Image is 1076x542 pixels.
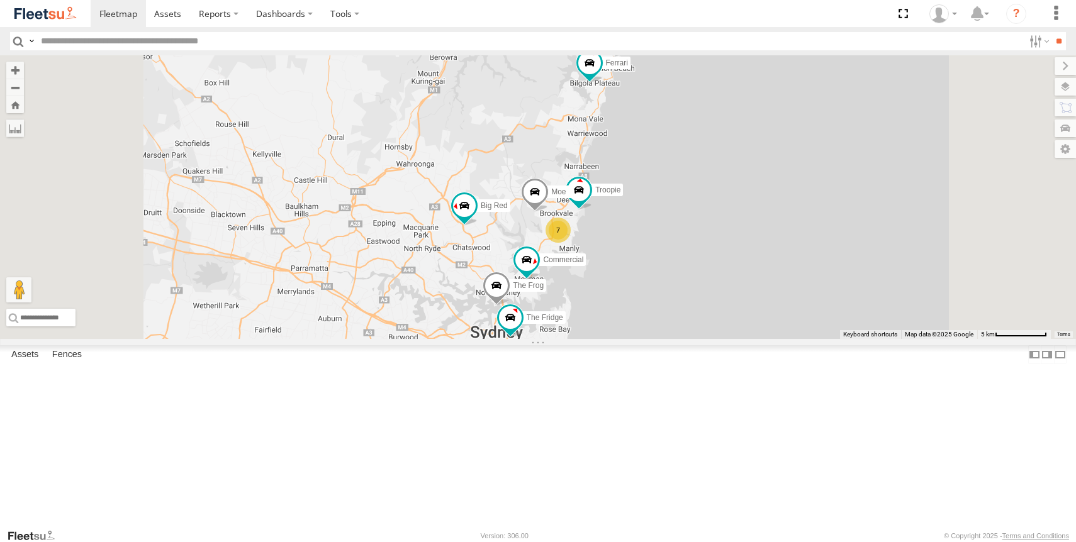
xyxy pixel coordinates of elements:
[1054,345,1067,363] label: Hide Summary Table
[6,277,31,302] button: Drag Pegman onto the map to open Street View
[46,346,88,363] label: Fences
[6,62,24,79] button: Zoom in
[513,281,544,290] span: The Frog
[546,218,571,243] div: 7
[925,4,961,23] div: Katy Horvath
[944,532,1069,539] div: © Copyright 2025 -
[1028,345,1041,363] label: Dock Summary Table to the Left
[481,201,508,209] span: Big Red
[543,255,583,264] span: Commercial
[606,58,628,67] span: Ferrari
[1041,345,1053,363] label: Dock Summary Table to the Right
[1024,32,1051,50] label: Search Filter Options
[843,330,897,339] button: Keyboard shortcuts
[905,331,973,338] span: Map data ©2025 Google
[981,331,995,338] span: 5 km
[551,187,566,196] span: Moe
[1002,532,1069,539] a: Terms and Conditions
[6,96,24,113] button: Zoom Home
[5,346,45,363] label: Assets
[1006,4,1026,24] i: ?
[6,119,24,137] label: Measure
[1057,332,1070,337] a: Terms (opens in new tab)
[7,529,65,542] a: Visit our Website
[481,532,529,539] div: Version: 306.00
[527,313,563,322] span: The Fridge
[595,185,620,194] span: Troopie
[26,32,36,50] label: Search Query
[6,79,24,96] button: Zoom out
[13,5,78,22] img: fleetsu-logo-horizontal.svg
[977,330,1051,339] button: Map scale: 5 km per 79 pixels
[1055,140,1076,158] label: Map Settings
